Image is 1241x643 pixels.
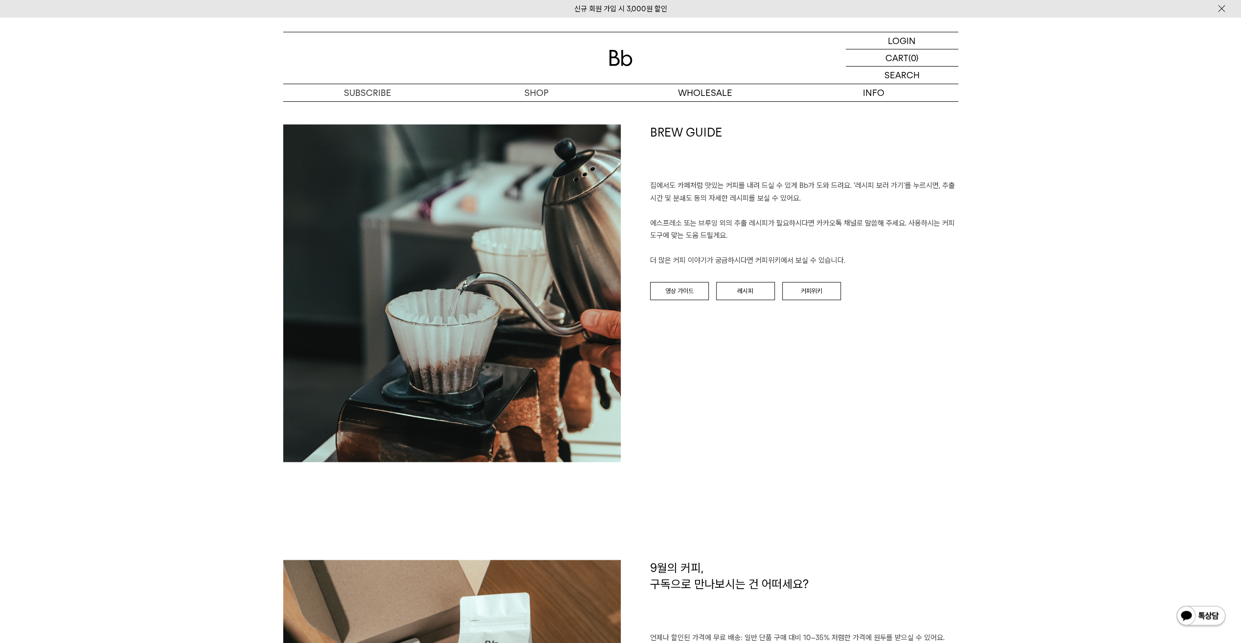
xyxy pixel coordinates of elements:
[885,49,908,66] p: CART
[782,282,841,300] a: 커피위키
[283,124,621,462] img: a9080350f8f7d047e248a4ae6390d20f_153659.jpg
[650,124,958,180] h1: BREW GUIDE
[1175,605,1226,628] img: 카카오톡 채널 1:1 채팅 버튼
[650,560,958,632] h1: 9월의 커피, 구독으로 만나보시는 건 어떠세요?
[888,32,916,49] p: LOGIN
[908,49,919,66] p: (0)
[790,84,958,101] p: INFO
[574,4,667,13] a: 신규 회원 가입 시 3,000원 할인
[650,180,958,267] p: 집에서도 카페처럼 맛있는 커피를 내려 드실 ﻿수 있게 Bb가 도와 드려요. '레시피 보러 가기'를 누르시면, 추출 시간 및 분쇄도 등의 자세한 레시피를 보실 수 있어요. 에스...
[716,282,775,300] a: 레시피
[846,32,958,49] a: LOGIN
[846,49,958,67] a: CART (0)
[884,67,920,84] p: SEARCH
[283,84,452,101] a: SUBSCRIBE
[621,84,790,101] p: WHOLESALE
[650,282,709,300] a: 영상 가이드
[452,84,621,101] a: SHOP
[609,50,632,66] img: 로고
